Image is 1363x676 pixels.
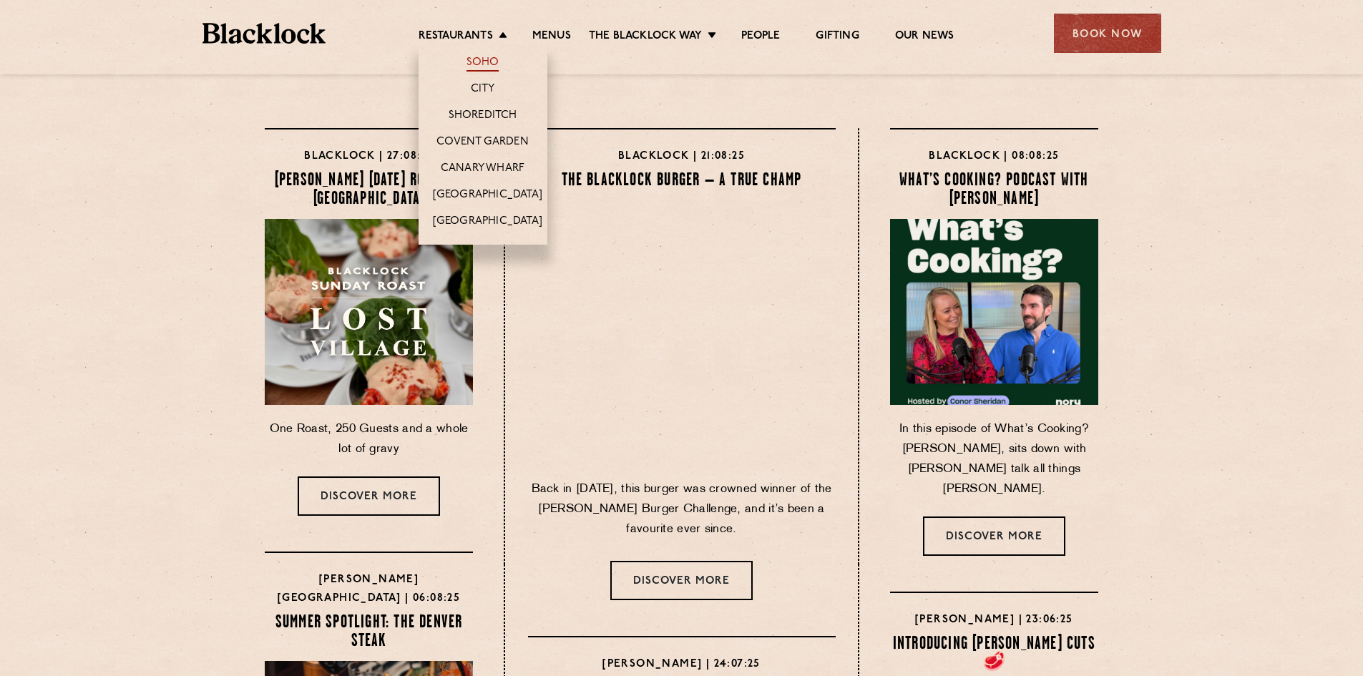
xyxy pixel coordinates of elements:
[265,614,473,651] h4: Summer Spotlight: The Denver Steak
[298,476,440,516] a: Discover more
[589,29,702,45] a: The Blacklock Way
[202,23,326,44] img: BL_Textured_Logo-footer-cropped.svg
[890,635,1098,672] h4: INTRODUCING [PERSON_NAME] CUTS🥩​​​​​​​
[923,516,1065,556] a: Discover more
[433,188,542,204] a: [GEOGRAPHIC_DATA]
[816,29,859,45] a: Gifting
[890,419,1098,499] p: In this episode of What’s Cooking? [PERSON_NAME], sits down with [PERSON_NAME] talk all things [P...
[610,561,753,600] a: Discover more
[265,147,473,166] h4: Blacklock | 27:08:25
[528,172,836,190] h4: The Blacklock Burger – A True Champ
[449,109,517,124] a: Shoreditch
[1054,14,1161,53] div: Book Now
[466,56,499,72] a: Soho
[436,135,529,151] a: Covent Garden
[265,172,473,209] h4: [PERSON_NAME] [DATE] Roast at [GEOGRAPHIC_DATA]
[265,219,473,405] img: lost-village-sunday-roast-.jpg
[528,200,836,465] img: Copy-of-Aug25-Blacklock-01814.jpg
[441,162,524,177] a: Canary Wharf
[528,655,836,674] h4: [PERSON_NAME] | 24:07:25
[528,147,836,166] h4: Blacklock | 21:08:25
[532,29,571,45] a: Menus
[890,172,1098,209] h4: What’s Cooking? Podcast with [PERSON_NAME]
[419,29,493,45] a: Restaurants
[433,215,542,230] a: [GEOGRAPHIC_DATA]
[265,419,473,459] p: One Roast, 250 Guests and a whole lot of gravy
[890,219,1098,405] img: Screenshot-2025-08-08-at-10.21.58.png
[890,147,1098,166] h4: Blacklock | 08:08:25
[528,479,836,539] p: Back in [DATE], this burger was crowned winner of the [PERSON_NAME] Burger Challenge, and it’s be...
[895,29,954,45] a: Our News
[265,571,473,608] h4: [PERSON_NAME] [GEOGRAPHIC_DATA] | 06:08:25
[890,611,1098,630] h4: [PERSON_NAME] | 23:06:25
[741,29,780,45] a: People
[471,82,495,98] a: City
